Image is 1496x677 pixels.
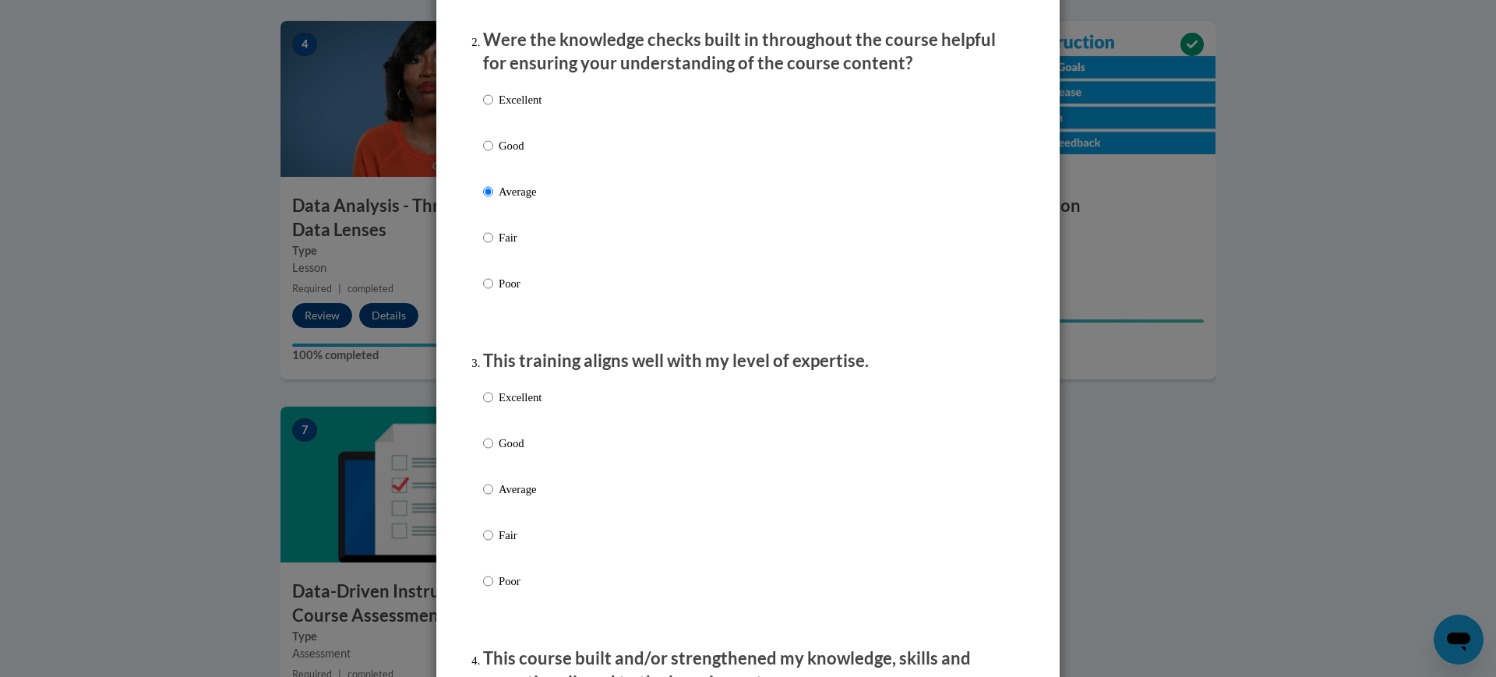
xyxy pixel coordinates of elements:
[499,435,542,452] p: Good
[499,481,542,498] p: Average
[483,527,493,544] input: Fair
[483,91,493,108] input: Excellent
[483,137,493,154] input: Good
[499,229,542,246] p: Fair
[483,183,493,200] input: Average
[499,275,542,292] p: Poor
[499,91,542,108] p: Excellent
[499,573,542,590] p: Poor
[499,137,542,154] p: Good
[483,389,493,406] input: Excellent
[483,229,493,246] input: Fair
[483,28,1013,76] p: Were the knowledge checks built in throughout the course helpful for ensuring your understanding ...
[483,349,1013,373] p: This training aligns well with my level of expertise.
[483,435,493,452] input: Good
[483,275,493,292] input: Poor
[499,183,542,200] p: Average
[499,389,542,406] p: Excellent
[483,481,493,498] input: Average
[499,527,542,544] p: Fair
[483,573,493,590] input: Poor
